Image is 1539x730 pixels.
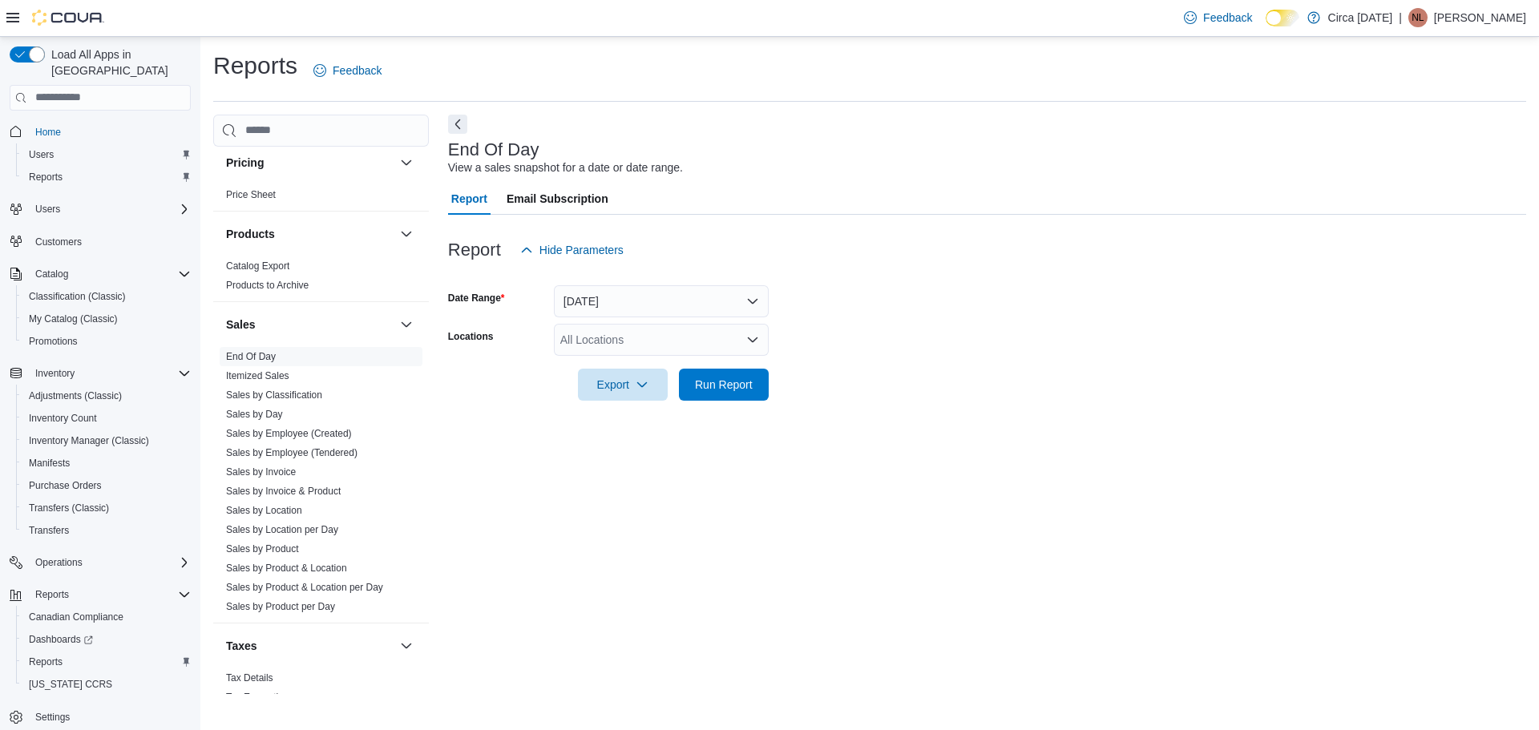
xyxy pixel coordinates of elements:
[29,524,69,537] span: Transfers
[226,447,357,458] a: Sales by Employee (Tendered)
[22,145,60,164] a: Users
[226,542,299,555] span: Sales by Product
[226,409,283,420] a: Sales by Day
[29,290,126,303] span: Classification (Classic)
[29,313,118,325] span: My Catalog (Classic)
[1434,8,1526,27] p: [PERSON_NAME]
[16,673,197,696] button: [US_STATE] CCRS
[226,155,264,171] h3: Pricing
[226,260,289,272] a: Catalog Export
[16,308,197,330] button: My Catalog (Classic)
[3,551,197,574] button: Operations
[307,54,388,87] a: Feedback
[226,466,296,478] a: Sales by Invoice
[451,183,487,215] span: Report
[226,189,276,200] a: Price Sheet
[1266,10,1299,26] input: Dark Mode
[35,203,60,216] span: Users
[226,600,335,613] span: Sales by Product per Day
[226,427,352,440] span: Sales by Employee (Created)
[226,638,257,654] h3: Taxes
[448,292,505,305] label: Date Range
[22,630,191,649] span: Dashboards
[448,140,539,159] h3: End Of Day
[226,226,275,242] h3: Products
[3,263,197,285] button: Catalog
[554,285,769,317] button: [DATE]
[29,611,123,623] span: Canadian Compliance
[226,672,273,684] span: Tax Details
[22,287,132,306] a: Classification (Classic)
[16,166,197,188] button: Reports
[29,553,191,572] span: Operations
[22,386,128,405] a: Adjustments (Classic)
[29,200,191,219] span: Users
[22,167,191,187] span: Reports
[226,350,276,363] span: End Of Day
[226,279,309,292] span: Products to Archive
[226,485,341,498] span: Sales by Invoice & Product
[29,232,191,252] span: Customers
[22,521,75,540] a: Transfers
[16,407,197,430] button: Inventory Count
[578,369,668,401] button: Export
[397,315,416,334] button: Sales
[29,264,191,284] span: Catalog
[22,630,99,649] a: Dashboards
[226,428,352,439] a: Sales by Employee (Created)
[22,287,191,306] span: Classification (Classic)
[226,562,347,575] span: Sales by Product & Location
[539,242,624,258] span: Hide Parameters
[29,232,88,252] a: Customers
[226,226,394,242] button: Products
[226,369,289,382] span: Itemized Sales
[226,280,309,291] a: Products to Archive
[226,466,296,478] span: Sales by Invoice
[29,122,191,142] span: Home
[29,502,109,514] span: Transfers (Classic)
[22,675,191,694] span: Washington CCRS
[226,692,294,703] a: Tax Exemptions
[514,234,630,266] button: Hide Parameters
[226,524,338,535] a: Sales by Location per Day
[29,655,63,668] span: Reports
[16,285,197,308] button: Classification (Classic)
[29,148,54,161] span: Users
[22,431,191,450] span: Inventory Manager (Classic)
[22,386,191,405] span: Adjustments (Classic)
[29,633,93,646] span: Dashboards
[29,553,89,572] button: Operations
[226,389,322,401] a: Sales by Classification
[1412,8,1424,27] span: NL
[29,364,81,383] button: Inventory
[22,167,69,187] a: Reports
[16,385,197,407] button: Adjustments (Classic)
[333,63,382,79] span: Feedback
[226,581,383,594] span: Sales by Product & Location per Day
[29,200,67,219] button: Users
[29,123,67,142] a: Home
[226,523,338,536] span: Sales by Location per Day
[226,543,299,555] a: Sales by Product
[29,389,122,402] span: Adjustments (Classic)
[29,479,102,492] span: Purchase Orders
[3,120,197,143] button: Home
[397,636,416,655] button: Taxes
[35,556,83,569] span: Operations
[3,705,197,728] button: Settings
[588,369,658,401] span: Export
[29,708,76,727] a: Settings
[22,652,191,672] span: Reports
[29,264,75,284] button: Catalog
[1177,2,1258,34] a: Feedback
[22,476,191,495] span: Purchase Orders
[226,601,335,612] a: Sales by Product per Day
[226,446,357,459] span: Sales by Employee (Tendered)
[226,389,322,401] span: Sales by Classification
[22,476,108,495] a: Purchase Orders
[1203,10,1252,26] span: Feedback
[22,431,156,450] a: Inventory Manager (Classic)
[226,317,394,333] button: Sales
[448,240,501,260] h3: Report
[397,153,416,172] button: Pricing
